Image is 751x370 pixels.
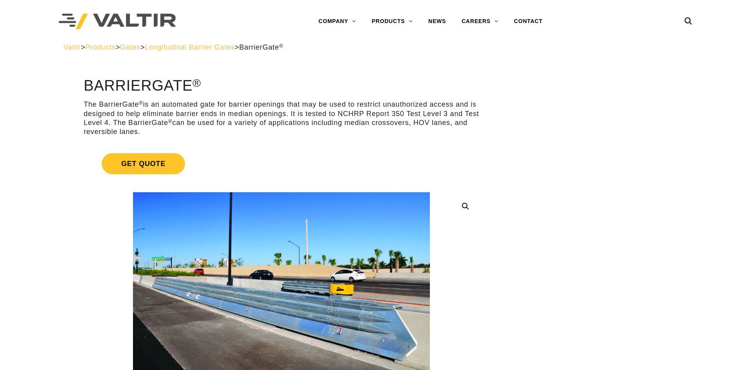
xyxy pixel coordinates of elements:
a: 🔍 [458,199,473,213]
sup: ® [139,100,143,106]
a: CAREERS [454,14,506,29]
h1: BarrierGate [84,78,480,94]
img: Valtir [59,14,176,30]
a: Longitudinal Barrier Gates [145,43,235,51]
a: Valtir [63,43,81,51]
div: > > > > [63,43,687,52]
a: Products [85,43,115,51]
p: The BarrierGate is an automated gate for barrier openings that may be used to restrict unauthoriz... [84,100,480,137]
span: Get Quote [102,153,185,174]
a: Gates [120,43,140,51]
a: COMPANY [311,14,364,29]
span: BarrierGate [239,43,284,51]
a: NEWS [420,14,454,29]
a: CONTACT [506,14,550,29]
a: PRODUCTS [364,14,420,29]
a: Get Quote [84,144,480,184]
sup: ® [279,43,283,49]
sup: ® [192,77,201,89]
sup: ® [168,118,172,124]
